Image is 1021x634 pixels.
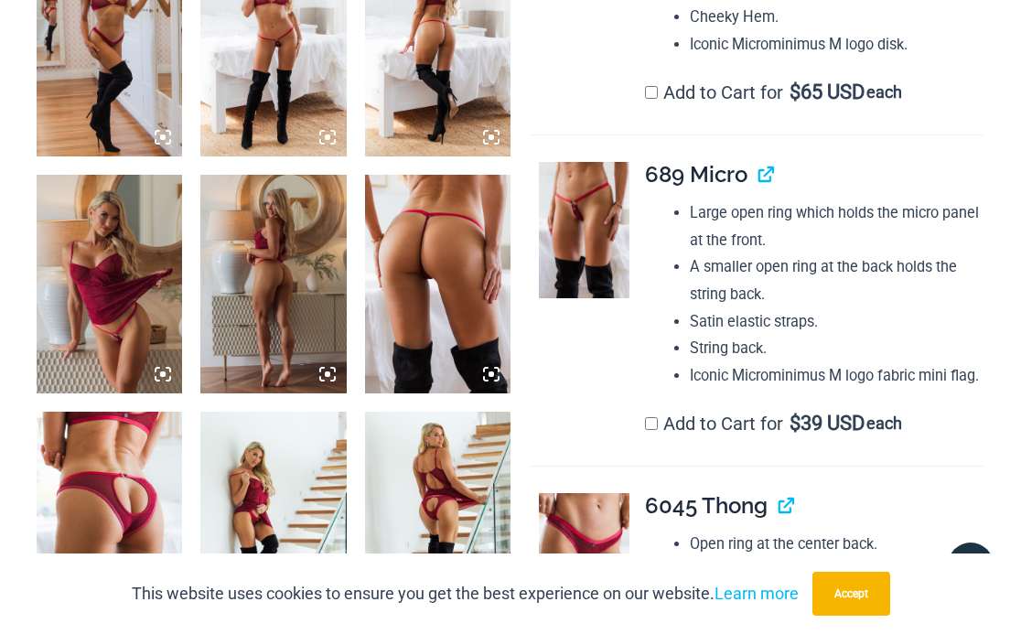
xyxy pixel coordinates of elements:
[200,175,346,393] img: Guilty Pleasures Red 1260 Slip 689 Micro
[539,493,629,629] img: Guilty Pleasures Red 6045 Thong
[790,81,801,103] span: $
[37,175,182,393] img: Guilty Pleasures Red 1260 Slip 689 Micro
[365,175,510,393] img: Guilty Pleasures Red 689 Micro
[812,572,890,616] button: Accept
[645,413,902,435] label: Add to Cart for
[645,417,658,430] input: Add to Cart for$39 USD each
[790,412,801,435] span: $
[690,308,984,336] li: Satin elastic straps.
[37,412,182,630] img: Guilty Pleasures Red 6045 Thong
[645,81,902,103] label: Add to Cart for
[866,83,902,102] span: each
[690,31,984,59] li: Iconic Microminimus M logo disk.
[715,584,799,603] a: Learn more
[690,199,984,253] li: Large open ring which holds the micro panel at the front.
[645,161,747,188] span: 689 Micro
[365,412,510,630] img: Guilty Pleasures Red 1260 Slip 6045 Thong
[645,492,768,519] span: 6045 Thong
[645,86,658,99] input: Add to Cart for$65 USD each
[866,414,902,433] span: each
[690,335,984,362] li: String back.
[690,531,984,558] li: Open ring at the center back.
[200,412,346,630] img: Guilty Pleasures Red 1260 Slip 6045 Thong
[690,362,984,390] li: Iconic Microminimus M logo fabric mini flag.
[690,253,984,307] li: A smaller open ring at the back holds the string back.
[132,580,799,607] p: This website uses cookies to ensure you get the best experience on our website.
[790,414,865,433] span: 39 USD
[539,162,629,298] img: Guilty Pleasures Red 689 Micro
[790,83,865,102] span: 65 USD
[690,4,984,31] li: Cheeky Hem.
